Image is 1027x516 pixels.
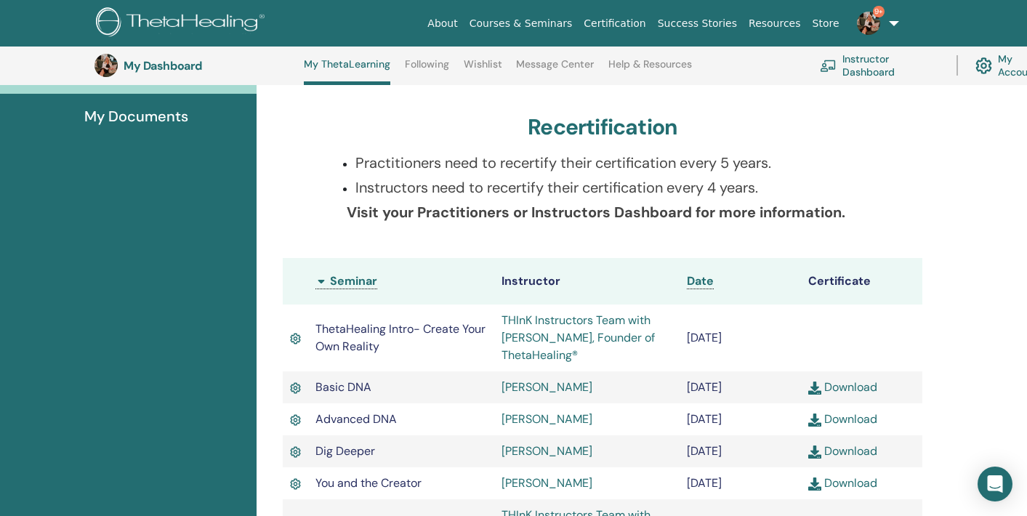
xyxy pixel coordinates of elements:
a: Success Stories [652,10,743,37]
span: 9+ [873,6,885,17]
img: download.svg [808,382,821,395]
img: download.svg [808,477,821,491]
a: THInK Instructors Team with [PERSON_NAME], Founder of ThetaHealing® [502,313,655,363]
img: default.jpg [94,54,118,77]
a: Download [808,411,877,427]
img: Active Certificate [290,412,301,428]
td: [DATE] [680,403,801,435]
a: Store [807,10,845,37]
th: Certificate [801,258,922,305]
a: Download [808,443,877,459]
a: Following [405,58,449,81]
h3: Recertification [528,114,677,140]
span: My Documents [84,105,188,127]
a: [PERSON_NAME] [502,411,592,427]
a: Resources [743,10,807,37]
a: About [422,10,463,37]
b: Visit your Practitioners or Instructors Dashboard for more information. [347,203,845,222]
a: [PERSON_NAME] [502,379,592,395]
span: ThetaHealing Intro- Create Your Own Reality [315,321,486,354]
td: [DATE] [680,467,801,499]
a: Help & Resources [608,58,692,81]
a: Download [808,379,877,395]
span: Dig Deeper [315,443,375,459]
td: [DATE] [680,435,801,467]
img: Active Certificate [290,380,301,396]
img: Active Certificate [290,331,301,347]
a: My ThetaLearning [304,58,390,85]
span: Date [687,273,714,289]
img: cog.svg [975,54,992,78]
td: [DATE] [680,305,801,371]
span: Advanced DNA [315,411,397,427]
span: Basic DNA [315,379,371,395]
div: Open Intercom Messenger [978,467,1012,501]
th: Instructor [494,258,680,305]
span: You and the Creator [315,475,422,491]
a: Message Center [516,58,594,81]
a: Date [687,273,714,289]
a: Certification [578,10,651,37]
img: Active Certificate [290,476,301,492]
img: logo.png [96,7,270,40]
a: Courses & Seminars [464,10,579,37]
td: [DATE] [680,371,801,403]
img: default.jpg [857,12,880,35]
img: download.svg [808,414,821,427]
img: download.svg [808,446,821,459]
p: Practitioners need to recertify their certification every 5 years. [355,152,867,174]
p: Instructors need to recertify their certification every 4 years. [355,177,867,198]
a: Wishlist [464,58,502,81]
h3: My Dashboard [124,59,269,73]
a: [PERSON_NAME] [502,443,592,459]
img: Active Certificate [290,444,301,460]
a: [PERSON_NAME] [502,475,592,491]
a: Instructor Dashboard [820,49,939,81]
a: Download [808,475,877,491]
img: chalkboard-teacher.svg [820,60,837,72]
